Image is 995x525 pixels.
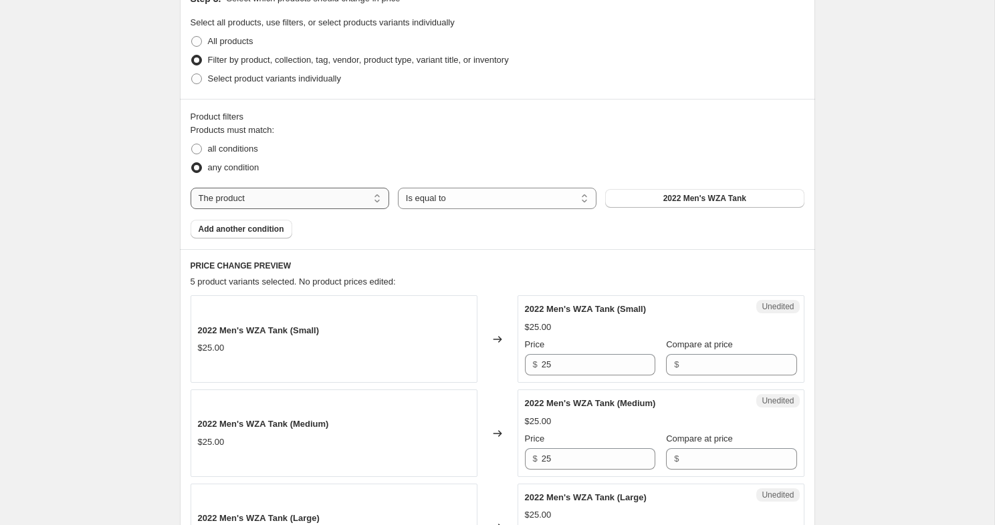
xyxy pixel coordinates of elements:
[762,490,794,500] span: Unedited
[198,325,320,335] span: 2022 Men's WZA Tank (Small)
[666,339,733,349] span: Compare at price
[198,341,225,355] div: $25.00
[674,359,679,369] span: $
[208,73,341,83] span: Select product variants individually
[198,419,329,429] span: 2022 Men's WZA Tank (Medium)
[525,415,552,428] div: $25.00
[605,189,804,208] button: 2022 Men's WZA Tank
[191,277,396,287] span: 5 product variants selected. No product prices edited:
[198,435,225,449] div: $25.00
[533,454,538,464] span: $
[525,508,552,522] div: $25.00
[762,395,794,406] span: Unedited
[525,433,545,444] span: Price
[191,220,292,238] button: Add another condition
[525,304,647,314] span: 2022 Men's WZA Tank (Small)
[208,144,258,154] span: all conditions
[198,513,320,523] span: 2022 Men's WZA Tank (Large)
[191,125,275,135] span: Products must match:
[191,110,804,124] div: Product filters
[525,321,552,334] div: $25.00
[525,492,647,502] span: 2022 Men's WZA Tank (Large)
[199,224,284,234] span: Add another condition
[208,36,253,46] span: All products
[762,301,794,312] span: Unedited
[533,359,538,369] span: $
[191,260,804,271] h6: PRICE CHANGE PREVIEW
[208,162,259,172] span: any condition
[525,398,656,408] span: 2022 Men's WZA Tank (Medium)
[674,454,679,464] span: $
[663,193,746,204] span: 2022 Men's WZA Tank
[525,339,545,349] span: Price
[208,55,509,65] span: Filter by product, collection, tag, vendor, product type, variant title, or inventory
[666,433,733,444] span: Compare at price
[191,17,455,27] span: Select all products, use filters, or select products variants individually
